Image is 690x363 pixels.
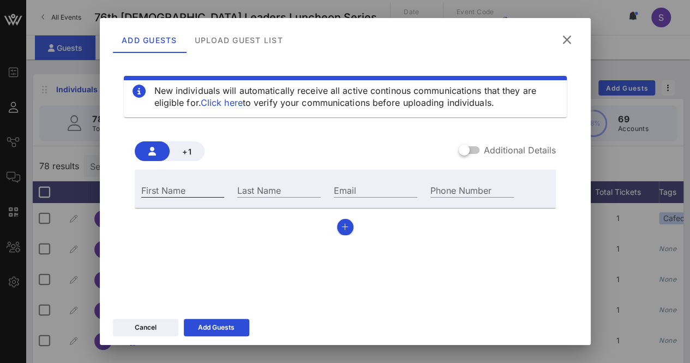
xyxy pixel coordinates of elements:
div: Add Guests [113,27,186,53]
span: +1 [178,147,196,156]
a: Click here [201,97,243,108]
button: Cancel [113,319,178,336]
button: +1 [170,141,205,161]
div: Cancel [135,322,157,333]
div: New individuals will automatically receive all active continous communications that they are elig... [154,85,558,109]
button: Add Guests [184,319,249,336]
div: Upload Guest List [185,27,291,53]
label: Additional Details [484,145,556,156]
div: Add Guests [198,322,235,333]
